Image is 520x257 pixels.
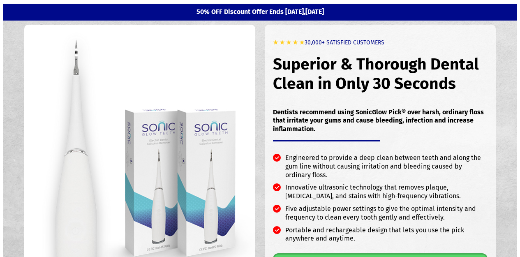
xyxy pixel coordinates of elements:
[273,205,488,226] li: Five adjustable power settings to give the optimal intensity and frequency to clean every tooth g...
[305,8,324,16] b: [DATE]
[273,226,488,248] li: Portable and rechargeable design that lets you use the pick anywhere and anytime.
[273,108,488,134] p: Dentists recommend using SonicGlow Pick® over harsh, ordinary floss that irritate your gums and c...
[273,183,488,205] li: Innovative ultrasonic technology that removes plaque, [MEDICAL_DATA], and stains with high-freque...
[20,8,501,16] p: 50% OFF Discount Offer Ends [DATE],
[273,46,488,102] h1: Superior & Thorough Dental Clean in Only 30 Seconds
[273,31,488,46] h6: 30,000+ SATISFIED CUSTOMERS
[273,39,305,46] b: ★ ★ ★ ★ ★
[273,154,488,183] li: Engineered to provide a deep clean between teeth and along the gum line without causing irritatio...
